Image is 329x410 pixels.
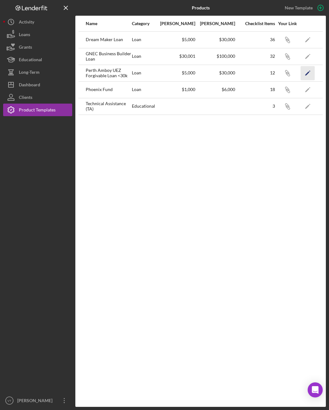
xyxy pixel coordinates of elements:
[196,70,235,75] div: $30,000
[132,32,155,48] div: Loan
[132,65,155,81] div: Loan
[236,37,275,42] div: 36
[156,21,195,26] div: [PERSON_NAME]
[86,65,131,81] div: Perth Amboy UEZ Forgivable Loan <30k
[236,70,275,75] div: 12
[3,53,72,66] button: Educational
[236,104,275,109] div: 3
[196,54,235,59] div: $100,000
[16,394,57,408] div: [PERSON_NAME]
[3,104,72,116] button: Product Templates
[86,21,131,26] div: Name
[19,78,40,93] div: Dashboard
[196,21,235,26] div: [PERSON_NAME]
[3,66,72,78] button: Long-Term
[192,5,210,10] b: Products
[3,41,72,53] button: Grants
[19,41,32,55] div: Grants
[3,78,72,91] button: Dashboard
[236,21,275,26] div: Checklist Items
[3,16,72,28] button: Activity
[86,32,131,48] div: Dream Maker Loan
[19,16,34,30] div: Activity
[3,394,72,407] button: VT[PERSON_NAME]
[281,3,326,13] button: New Template
[132,82,155,98] div: Loan
[3,91,72,104] button: Clients
[132,49,155,64] div: Loan
[285,3,313,13] div: New Template
[196,37,235,42] div: $30,000
[19,28,30,42] div: Loans
[86,82,131,98] div: Phoenix Fund
[3,28,72,41] button: Loans
[276,21,299,26] div: Your Link
[19,53,42,67] div: Educational
[8,399,11,402] text: VT
[196,87,235,92] div: $6,000
[156,87,195,92] div: $1,000
[156,37,195,42] div: $5,000
[86,99,131,114] div: Technical Assistance (TA)
[132,21,155,26] div: Category
[132,99,155,114] div: Educational
[19,104,56,118] div: Product Templates
[236,54,275,59] div: 32
[86,49,131,64] div: GNEC Business Builder Loan
[236,87,275,92] div: 18
[308,382,323,397] div: Open Intercom Messenger
[19,91,32,105] div: Clients
[156,54,195,59] div: $30,001
[19,66,40,80] div: Long-Term
[156,70,195,75] div: $5,000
